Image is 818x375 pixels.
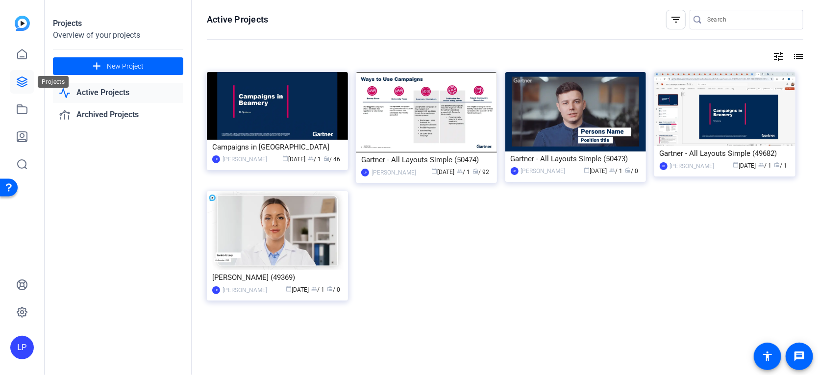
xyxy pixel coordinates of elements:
mat-icon: tune [772,50,784,62]
span: / 1 [774,162,788,169]
div: LP [212,155,220,163]
span: group [609,167,615,173]
span: / 46 [323,156,340,163]
span: radio [327,286,333,292]
a: Archived Projects [53,105,183,125]
span: radio [774,162,780,168]
span: / 1 [759,162,772,169]
div: [PERSON_NAME] [223,154,267,164]
span: / 92 [472,169,489,175]
span: / 0 [625,168,638,175]
span: radio [625,167,631,173]
span: / 1 [311,286,324,293]
span: [DATE] [431,169,454,175]
div: [PERSON_NAME] (49369) [212,270,343,285]
button: New Project [53,57,183,75]
span: calendar_today [733,162,739,168]
span: [DATE] [282,156,305,163]
div: LP [212,286,220,294]
span: group [308,155,314,161]
span: radio [472,168,478,174]
div: Projects [53,18,183,29]
span: / 0 [327,286,340,293]
input: Search [707,14,795,25]
div: LP [511,167,519,175]
div: LP [10,336,34,359]
img: blue-gradient.svg [15,16,30,31]
div: Gartner - All Layouts Simple (49682) [660,146,790,161]
span: radio [323,155,329,161]
span: group [759,162,765,168]
div: Gartner - All Layouts Simple (50474) [361,152,492,167]
div: [PERSON_NAME] [223,285,267,295]
span: group [311,286,317,292]
div: [PERSON_NAME] [670,161,715,171]
div: [PERSON_NAME] [521,166,566,176]
mat-icon: filter_list [670,14,682,25]
div: LP [361,169,369,176]
mat-icon: list [792,50,803,62]
div: Projects [38,76,69,88]
div: Campaigns in [GEOGRAPHIC_DATA] [212,140,343,154]
span: calendar_today [584,167,590,173]
span: calendar_today [282,155,288,161]
span: [DATE] [286,286,309,293]
span: group [457,168,463,174]
span: [DATE] [584,168,607,175]
span: [DATE] [733,162,756,169]
span: / 1 [457,169,470,175]
h1: Active Projects [207,14,268,25]
mat-icon: message [793,350,805,362]
div: LP [660,162,668,170]
div: [PERSON_NAME] [372,168,416,177]
div: Overview of your projects [53,29,183,41]
span: calendar_today [431,168,437,174]
div: Gartner - All Layouts Simple (50473) [511,151,641,166]
a: Active Projects [53,83,183,103]
span: New Project [107,61,144,72]
mat-icon: add [91,60,103,73]
span: / 1 [308,156,321,163]
mat-icon: accessibility [762,350,773,362]
span: calendar_today [286,286,292,292]
span: / 1 [609,168,622,175]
